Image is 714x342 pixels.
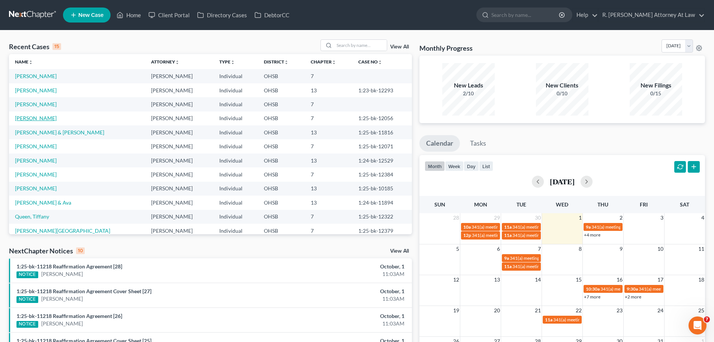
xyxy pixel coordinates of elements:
[573,8,598,22] a: Help
[660,213,664,222] span: 3
[213,125,258,139] td: Individual
[472,224,584,230] span: 341(a) meeting for [PERSON_NAME] & [PERSON_NAME]
[305,97,352,111] td: 7
[504,224,512,230] span: 11a
[550,178,575,185] h2: [DATE]
[630,81,682,90] div: New Filings
[586,286,600,292] span: 10:30a
[151,59,180,65] a: Attorneyunfold_more
[305,83,352,97] td: 13
[701,213,705,222] span: 4
[463,224,471,230] span: 10a
[28,60,33,65] i: unfold_more
[657,306,664,315] span: 24
[9,42,61,51] div: Recent Cases
[352,167,412,181] td: 1:25-bk-12384
[213,97,258,111] td: Individual
[258,83,305,97] td: OHSB
[15,199,71,206] a: [PERSON_NAME] & Ava
[640,201,648,208] span: Fri
[556,201,568,208] span: Wed
[231,60,235,65] i: unfold_more
[305,182,352,196] td: 13
[434,201,445,208] span: Sun
[213,210,258,224] td: Individual
[680,201,689,208] span: Sat
[512,264,624,269] span: 341(a) meeting for [PERSON_NAME] & [PERSON_NAME]
[264,59,289,65] a: Districtunfold_more
[305,69,352,83] td: 7
[352,139,412,153] td: 1:25-bk-12071
[305,167,352,181] td: 7
[452,306,460,315] span: 19
[258,111,305,125] td: OHSB
[213,224,258,238] td: Individual
[213,139,258,153] td: Individual
[332,60,336,65] i: unfold_more
[258,154,305,167] td: OHSB
[352,196,412,209] td: 1:24-bk-11894
[390,44,409,50] a: View All
[193,8,251,22] a: Directory Cases
[512,224,585,230] span: 341(a) meeting for [PERSON_NAME]
[52,43,61,50] div: 15
[213,154,258,167] td: Individual
[251,8,293,22] a: DebtorCC
[145,69,213,83] td: [PERSON_NAME]
[258,210,305,224] td: OHSB
[474,201,487,208] span: Mon
[493,213,501,222] span: 29
[213,196,258,209] td: Individual
[479,161,493,171] button: list
[553,317,626,322] span: 341(a) meeting for [PERSON_NAME]
[491,8,560,22] input: Search by name...
[15,157,57,164] a: [PERSON_NAME]
[15,59,33,65] a: Nameunfold_more
[616,306,623,315] span: 23
[145,210,213,224] td: [PERSON_NAME]
[41,270,83,278] a: [PERSON_NAME]
[280,263,404,270] div: October, 1
[41,295,83,303] a: [PERSON_NAME]
[445,161,464,171] button: week
[334,40,387,51] input: Search by name...
[15,129,104,136] a: [PERSON_NAME] & [PERSON_NAME]
[584,232,600,238] a: +4 more
[258,69,305,83] td: OHSB
[280,288,404,295] div: October, 1
[15,213,49,220] a: Queen, Tiffany
[305,139,352,153] td: 7
[258,182,305,196] td: OHSB
[258,196,305,209] td: OHSB
[627,286,638,292] span: 9:30a
[575,275,582,284] span: 15
[584,294,600,300] a: +7 more
[425,161,445,171] button: month
[145,97,213,111] td: [PERSON_NAME]
[464,161,479,171] button: day
[9,246,85,255] div: NextChapter Notices
[698,306,705,315] span: 25
[145,111,213,125] td: [PERSON_NAME]
[657,275,664,284] span: 17
[452,213,460,222] span: 28
[352,125,412,139] td: 1:25-bk-11816
[586,224,591,230] span: 9a
[78,12,103,18] span: New Case
[145,224,213,238] td: [PERSON_NAME]
[213,69,258,83] td: Individual
[536,81,588,90] div: New Clients
[175,60,180,65] i: unfold_more
[213,167,258,181] td: Individual
[258,97,305,111] td: OHSB
[284,60,289,65] i: unfold_more
[597,201,608,208] span: Thu
[145,154,213,167] td: [PERSON_NAME]
[16,288,151,294] a: 1:25-bk-11218 Reaffirmation Agreement Cover Sheet [27]
[625,294,641,300] a: +2 more
[419,135,460,152] a: Calendar
[16,296,38,303] div: NOTICE
[305,210,352,224] td: 7
[493,306,501,315] span: 20
[599,8,705,22] a: R. [PERSON_NAME] Attorney At Law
